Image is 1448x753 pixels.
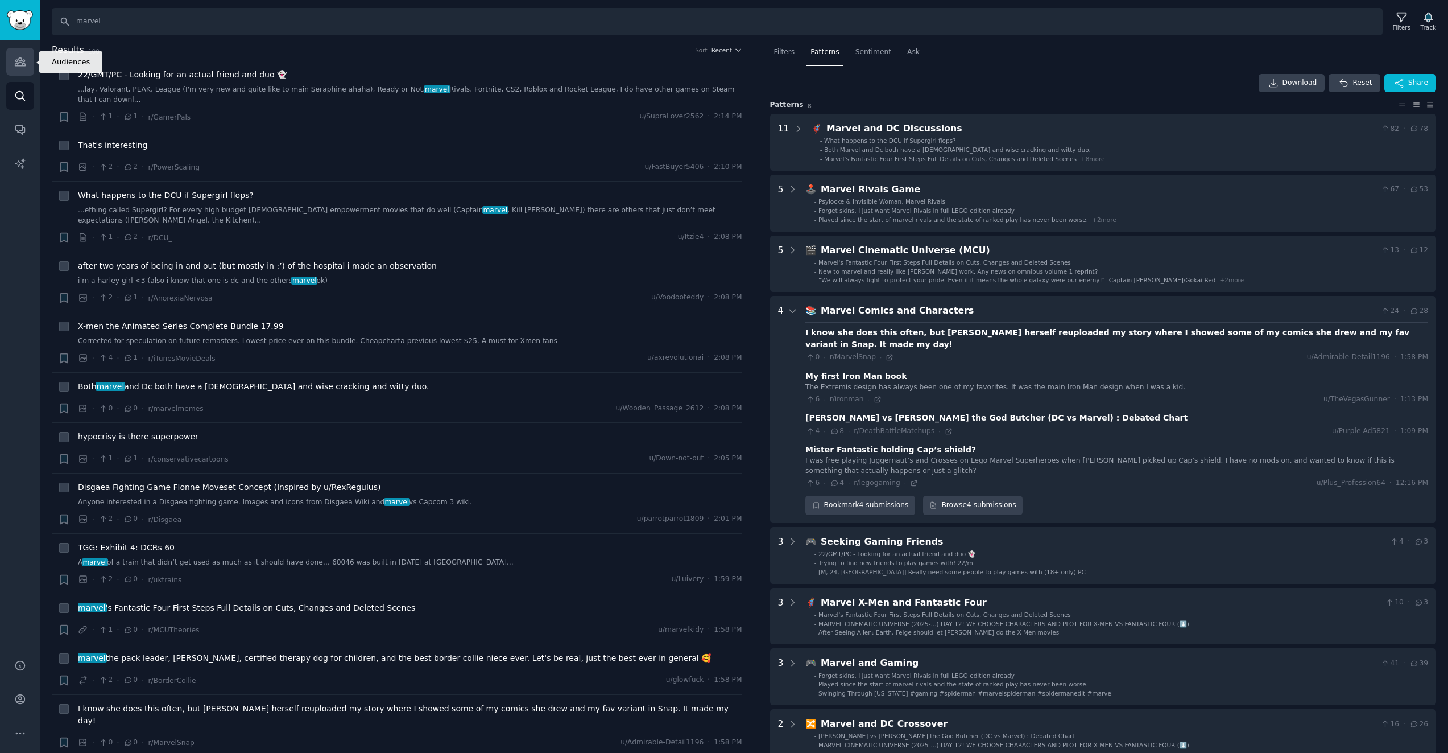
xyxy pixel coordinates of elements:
[1380,245,1399,256] span: 13
[814,559,817,567] div: -
[1259,74,1325,92] a: Download
[671,574,704,585] span: u/Luivery
[824,479,825,487] span: ·
[52,8,1383,35] input: Search Keyword
[117,161,119,173] span: ·
[78,85,742,105] a: ...lay, Valorant, PEAK, League (I'm very new and quite like to main Seraphine ahaha), Ready or No...
[824,396,825,404] span: ·
[620,738,704,748] span: u/Admirable-Detail1196
[714,353,742,363] span: 2:08 PM
[148,163,200,171] span: r/PowerScaling
[805,444,976,456] div: Mister Fantastic holding Cap’s shield?
[78,381,429,393] span: Both and Dc both have a [DEMOGRAPHIC_DATA] and wise cracking and witty duo.
[1408,598,1410,608] span: ·
[92,453,94,465] span: ·
[814,207,817,215] div: -
[1329,74,1380,92] button: Reset
[814,628,817,636] div: -
[805,478,820,488] span: 6
[78,542,175,554] a: TGG: Exhibit 4: DCRs 60
[92,111,94,123] span: ·
[818,569,1086,575] span: [M, 24, [GEOGRAPHIC_DATA]] Really need some people to play games with (18+ only) PC
[830,353,876,361] span: r/MarvelSnap
[708,293,710,303] span: ·
[142,674,144,686] span: ·
[1403,124,1405,134] span: ·
[148,626,199,634] span: r/MCUTheories
[148,294,212,302] span: r/AnorexiaNervosa
[821,244,1376,258] div: Marvel Cinematic Universe (MCU)
[148,113,191,121] span: r/GamerPals
[778,244,784,285] div: 5
[824,353,825,361] span: ·
[291,277,317,285] span: marvel
[714,293,742,303] span: 2:08 PM
[142,574,144,586] span: ·
[148,355,215,363] span: r/iTunesMovieDeals
[818,207,1015,214] span: Forget skins, I just want Marvel Rivals in full LEGO edition already
[1380,124,1399,134] span: 82
[1389,537,1404,547] span: 4
[78,703,742,727] span: I know she does this often, but [PERSON_NAME] herself reuploaded my story where I showed some of ...
[666,675,704,685] span: u/glowfuck
[123,293,138,303] span: 1
[1403,659,1405,669] span: ·
[142,513,144,525] span: ·
[805,412,1188,424] div: [PERSON_NAME] vs [PERSON_NAME] the God Butcher (DC vs Marvel) : Debated Chart
[1323,394,1390,405] span: u/TheVegasGunner
[96,382,125,391] span: marvel
[123,353,138,363] span: 1
[117,232,119,244] span: ·
[148,405,203,413] span: r/marvelmemes
[77,603,106,612] span: marvel
[820,155,822,163] div: -
[148,576,181,584] span: r/uktrains
[616,404,704,414] span: u/Wooden_Passage_2612
[1403,719,1405,730] span: ·
[78,69,287,81] a: 22/GMT/PC - Looking for an actual friend and duo 👻
[92,352,94,364] span: ·
[826,122,1376,136] div: Marvel and DC Discussions
[714,625,742,635] span: 1:58 PM
[818,550,975,557] span: 22/GMT/PC - Looking for an actual friend and duo 👻
[808,102,812,109] span: 8
[923,496,1023,515] a: Browse4 submissions
[818,733,1074,739] span: [PERSON_NAME] vs [PERSON_NAME] the God Butcher (DC vs Marvel) : Debated Chart
[142,292,144,304] span: ·
[778,656,784,697] div: 3
[78,190,254,201] span: What happens to the DCU if Supergirl flops?
[778,717,784,749] div: 2
[1380,719,1399,730] span: 16
[637,514,704,524] span: u/parrotparrot1809
[821,717,1376,731] div: Marvel and DC Crossover
[651,293,704,303] span: u/Voodooteddy
[78,431,198,443] span: hypocrisy is there superpower
[1394,426,1396,437] span: ·
[770,100,804,110] span: Pattern s
[1317,478,1385,488] span: u/Plus_Profession64
[818,277,1215,283] span: "We will always fight to protect your pride. Even if it means the whole galaxy were our enemy!" -...
[142,402,144,414] span: ·
[142,232,144,244] span: ·
[98,738,113,748] span: 0
[778,183,784,224] div: 5
[814,216,817,224] div: -
[1282,78,1317,88] span: Download
[818,629,1059,636] span: After Seeing Alien: Earth, Feige should let [PERSON_NAME] do the X-Men movies
[805,184,817,195] span: 🕹️
[148,677,196,685] span: r/BorderCollie
[142,453,144,465] span: ·
[7,10,33,30] img: GummySearch logo
[123,675,138,685] span: 0
[1092,216,1116,223] span: + 2 more
[814,568,817,576] div: -
[1400,352,1428,363] span: 1:58 PM
[824,427,825,435] span: ·
[142,111,144,123] span: ·
[78,320,284,332] a: X-men the Animated Series Complete Bundle 17.99
[1380,184,1399,195] span: 67
[123,404,138,414] span: 0
[117,674,119,686] span: ·
[92,402,94,414] span: ·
